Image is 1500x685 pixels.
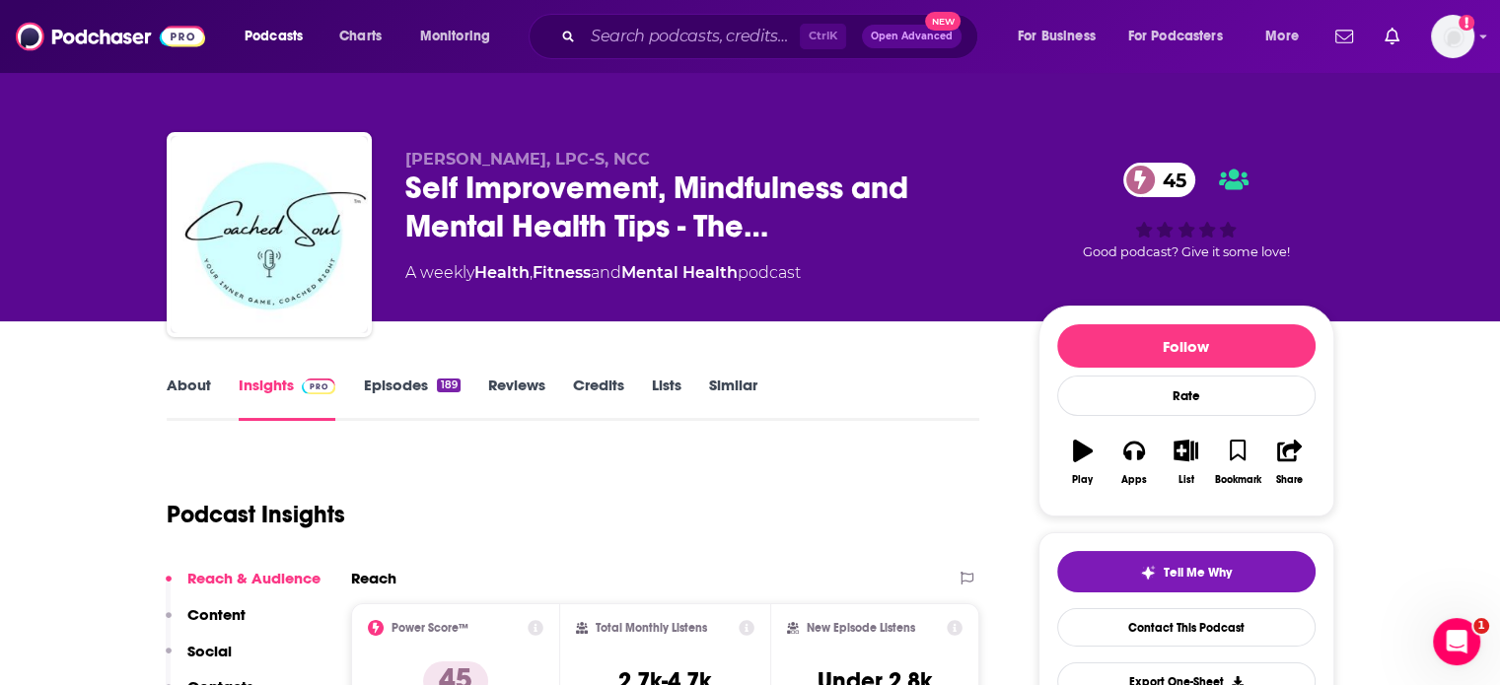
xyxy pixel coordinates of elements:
[166,642,232,678] button: Social
[405,261,801,285] div: A weekly podcast
[392,621,468,635] h2: Power Score™
[871,32,953,41] span: Open Advanced
[1433,618,1480,665] iframe: Intercom live chat
[187,569,321,587] p: Reach & Audience
[1057,324,1316,368] button: Follow
[167,500,345,529] h1: Podcast Insights
[1214,474,1260,486] div: Bookmark
[547,14,997,59] div: Search podcasts, credits, & more...
[1276,474,1303,486] div: Share
[1251,21,1323,52] button: open menu
[1057,608,1316,647] a: Contact This Podcast
[1057,551,1316,592] button: tell me why sparkleTell Me Why
[231,21,328,52] button: open menu
[862,25,962,48] button: Open AdvancedNew
[406,21,516,52] button: open menu
[1072,474,1093,486] div: Play
[1431,15,1474,58] span: Logged in as smeizlik
[1327,20,1361,53] a: Show notifications dropdown
[171,136,368,333] img: Self Improvement, Mindfulness and Mental Health Tips - The Coached Soul Podcast
[925,12,961,31] span: New
[1128,23,1223,50] span: For Podcasters
[652,376,681,421] a: Lists
[166,569,321,605] button: Reach & Audience
[1179,474,1194,486] div: List
[1057,427,1108,498] button: Play
[245,23,303,50] span: Podcasts
[187,642,232,660] p: Social
[1140,565,1156,581] img: tell me why sparkle
[1265,23,1299,50] span: More
[1459,15,1474,31] svg: Add a profile image
[239,376,336,421] a: InsightsPodchaser Pro
[1121,474,1147,486] div: Apps
[437,378,460,392] div: 189
[1038,150,1334,272] div: 45Good podcast? Give it some love!
[166,605,246,642] button: Content
[591,263,621,282] span: and
[363,376,460,421] a: Episodes189
[709,376,757,421] a: Similar
[16,18,205,55] img: Podchaser - Follow, Share and Rate Podcasts
[420,23,490,50] span: Monitoring
[1083,244,1290,259] span: Good podcast? Give it some love!
[807,621,915,635] h2: New Episode Listens
[800,24,846,49] span: Ctrl K
[351,569,396,587] h2: Reach
[1160,427,1211,498] button: List
[326,21,393,52] a: Charts
[1143,163,1196,197] span: 45
[1004,21,1120,52] button: open menu
[167,376,211,421] a: About
[488,376,545,421] a: Reviews
[1431,15,1474,58] button: Show profile menu
[530,263,533,282] span: ,
[1377,20,1407,53] a: Show notifications dropdown
[339,23,382,50] span: Charts
[405,150,650,169] span: [PERSON_NAME], LPC-S, NCC
[1115,21,1251,52] button: open menu
[1164,565,1232,581] span: Tell Me Why
[1108,427,1160,498] button: Apps
[1473,618,1489,634] span: 1
[573,376,624,421] a: Credits
[302,378,336,394] img: Podchaser Pro
[187,605,246,624] p: Content
[583,21,800,52] input: Search podcasts, credits, & more...
[621,263,738,282] a: Mental Health
[1431,15,1474,58] img: User Profile
[596,621,707,635] h2: Total Monthly Listens
[1123,163,1196,197] a: 45
[1263,427,1315,498] button: Share
[1212,427,1263,498] button: Bookmark
[474,263,530,282] a: Health
[1018,23,1096,50] span: For Business
[1057,376,1316,416] div: Rate
[533,263,591,282] a: Fitness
